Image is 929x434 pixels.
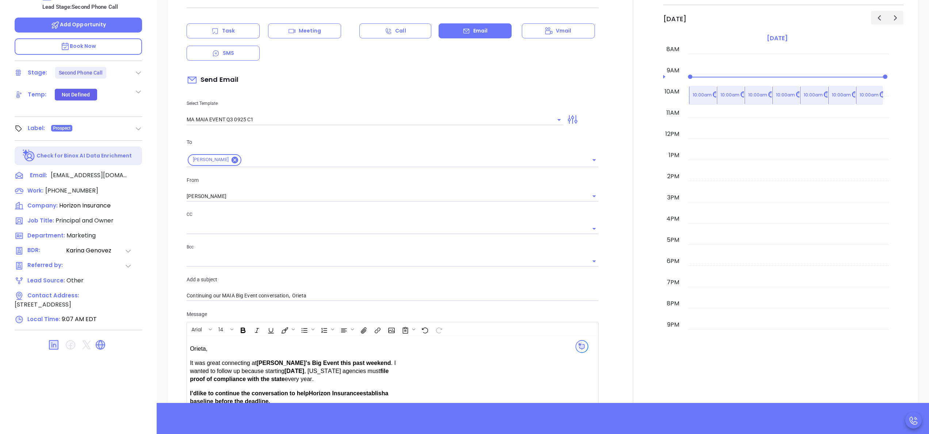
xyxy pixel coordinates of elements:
p: Bcc [187,243,599,251]
p: Select Template [187,99,563,107]
button: Next day [887,11,903,24]
input: Subject [187,290,599,301]
h2: [DATE] [663,15,687,23]
div: 1pm [667,151,681,160]
p: 10:00am Call [PERSON_NAME] to follow up [720,91,822,99]
span: Add Opportunity [51,21,106,28]
span: Email: [30,171,47,180]
span: Orieta, [190,346,207,352]
div: Temp: [28,89,47,100]
p: Vmail [556,27,571,35]
span: Other [66,276,84,285]
button: Open [589,256,599,266]
span: Department: [27,232,65,239]
span: BDR: [27,246,65,255]
div: Not Defined [62,89,90,100]
span: [EMAIL_ADDRESS][DOMAIN_NAME] [51,171,127,180]
span: [PERSON_NAME]’s Big Event this past weekend [256,360,391,366]
span: Lead Source: [27,277,65,284]
button: Open [589,191,599,201]
span: Job Title: [27,217,54,224]
span: Prospect [53,124,71,132]
span: Surveys [398,323,417,335]
p: From [187,176,599,184]
span: Insert Unordered List [297,323,316,335]
span: establish [360,390,385,396]
p: 10:00am Call [PERSON_NAME] to follow up [748,91,849,99]
span: I’d [190,390,197,396]
div: 8pm [665,299,681,308]
span: Bold [236,323,249,335]
button: Open [589,224,599,234]
span: Redo [432,323,445,335]
span: Insert link [370,323,383,335]
div: [PERSON_NAME] [188,154,241,166]
span: like to continue the conversation to help [197,390,309,396]
img: svg%3e [576,340,588,353]
div: Stage: [28,67,47,78]
p: To [187,138,599,146]
div: 2pm [666,172,681,181]
button: Previous day [871,11,887,24]
span: Local Time: [27,315,60,323]
button: Open [554,115,564,125]
button: Arial [188,323,207,335]
span: 14 [215,326,227,331]
img: Ai-Enrich-DaqCidB-.svg [23,149,35,162]
span: Referred by: [27,261,65,270]
p: Call [395,27,406,35]
div: 6pm [665,257,681,266]
p: Check for Binox AI Data Enrichment [37,152,132,160]
div: 5pm [665,236,681,244]
p: Add a subject [187,275,599,283]
div: 9pm [666,320,681,329]
p: 10:00am Call [PERSON_NAME] to follow up [776,91,877,99]
span: Underline [264,323,277,335]
p: Message [187,310,599,318]
p: Lead Stage: Second Phone Call [18,2,142,12]
span: Horizon Insurance [190,390,388,404]
span: Fill color or set the text color [278,323,297,335]
div: 4pm [665,214,681,223]
div: 11am [665,108,681,117]
span: 9:07 AM EDT [62,315,97,323]
span: Italic [250,323,263,335]
span: Undo [418,323,431,335]
span: Insert Image [384,323,397,335]
span: Company: [27,202,58,209]
p: SMS [223,49,234,57]
span: Arial [188,326,206,331]
span: Book Now [61,42,96,50]
span: . I wanted to follow up because starting [190,360,396,374]
span: every year. [285,376,314,382]
span: [DATE] [284,368,304,374]
div: Label: [28,123,45,134]
span: Font size [214,323,235,335]
div: 7pm [665,278,681,287]
span: Work: [27,187,43,194]
p: 10:00am Call [PERSON_NAME] to follow up [804,91,905,99]
div: 10am [663,87,681,96]
span: Contact Address: [27,292,79,299]
div: 12pm [664,130,681,138]
div: 9am [665,66,681,75]
button: Open [589,155,599,165]
div: 8am [665,45,681,54]
a: [DATE] [765,33,789,43]
span: [PHONE_NUMBER] [45,186,98,195]
div: Second Phone Call [59,67,103,79]
span: Font family [187,323,214,335]
p: Meeting [299,27,321,35]
p: 10:00am Call [PERSON_NAME] to follow up [693,91,794,99]
button: 14 [215,323,229,335]
span: It was great connecting at [190,360,256,366]
span: Insert Ordered List [317,323,336,335]
span: Principal and Owner [56,216,114,225]
span: Horizon Insurance [59,201,111,210]
p: CC [187,210,599,218]
p: Task [222,27,235,35]
span: Align [337,323,356,335]
span: Karina Genovez [66,246,125,255]
span: [PERSON_NAME] [188,157,233,163]
span: Marketing [66,231,96,240]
